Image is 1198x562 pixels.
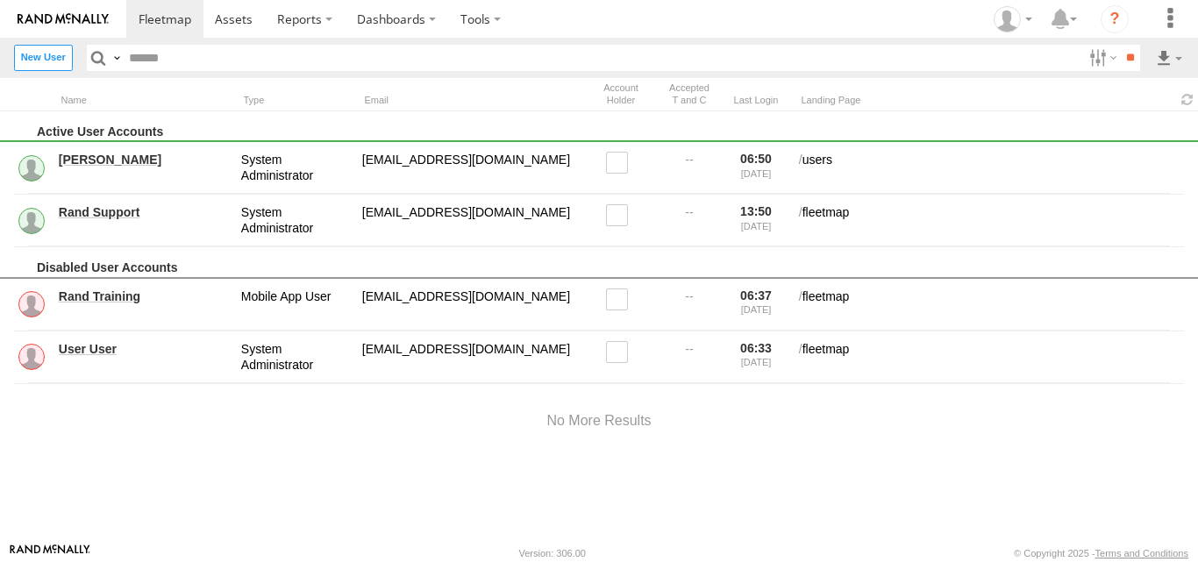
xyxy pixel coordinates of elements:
[796,286,1184,324] div: fleetmap
[663,80,716,109] div: Has user accepted Terms and Conditions
[988,6,1038,32] div: Ed Pruneda
[110,45,124,70] label: Search Query
[239,338,353,376] div: System Administrator
[59,204,229,220] a: Rand Support
[606,204,637,226] label: Read only
[796,202,1184,239] div: fleetmap
[239,149,353,187] div: System Administrator
[723,338,789,376] div: 06:33 [DATE]
[10,544,90,562] a: Visit our Website
[360,286,579,324] div: randtraining@rand.com
[1154,45,1184,70] label: Export results as...
[723,286,789,324] div: 06:37 [DATE]
[14,45,73,70] label: Create New User
[586,80,656,109] div: Account Holder
[56,92,232,109] div: Name
[1101,5,1129,33] i: ?
[1014,548,1188,558] div: © Copyright 2025 -
[239,92,353,109] div: Type
[59,152,229,167] a: [PERSON_NAME]
[239,202,353,239] div: System Administrator
[360,92,579,109] div: Email
[239,286,353,324] div: Mobile App User
[723,149,789,187] div: 06:50 [DATE]
[606,288,637,310] label: Read only
[360,202,579,239] div: odyssey@rand.com
[796,338,1184,376] div: fleetmap
[18,13,109,25] img: rand-logo.svg
[360,149,579,187] div: service@odysseygroupllc.com
[1095,548,1188,558] a: Terms and Conditions
[59,341,229,357] a: User User
[59,288,229,304] a: Rand Training
[723,92,789,109] div: Last Login
[606,152,637,174] label: Read only
[519,548,586,558] div: Version: 306.00
[1082,45,1120,70] label: Search Filter Options
[360,338,579,376] div: fortraining@train.com
[606,341,637,363] label: Read only
[723,202,789,239] div: 13:50 [DATE]
[1177,91,1198,108] span: Refresh
[796,92,1170,109] div: Landing Page
[796,149,1184,187] div: users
